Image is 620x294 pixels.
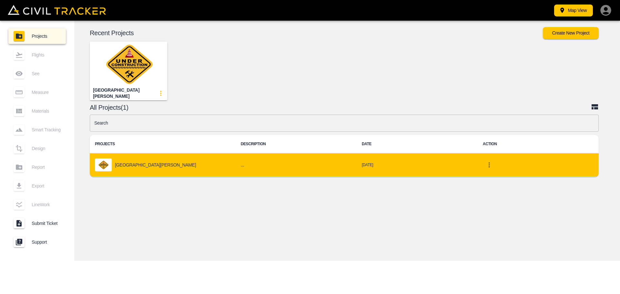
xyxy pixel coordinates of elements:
th: ACTION [478,135,599,153]
img: Teluk Kumbar [90,42,167,87]
button: Map View [554,5,593,16]
img: project-image [95,158,112,171]
th: DATE [356,135,478,153]
p: All Projects(1) [90,105,591,110]
img: Civil Tracker [8,5,106,15]
th: PROJECTS [90,135,235,153]
a: Submit Ticket [8,216,66,231]
p: Recent Projects [90,30,543,35]
div: [GEOGRAPHIC_DATA][PERSON_NAME] [93,87,154,99]
a: Projects [8,28,66,44]
button: update-card-details [154,87,167,100]
span: Projects [32,34,61,39]
a: Support [8,234,66,250]
span: Submit Ticket [32,221,61,226]
h6: ... [241,161,351,169]
table: project-list-table [90,135,599,177]
button: Create New Project [543,27,599,39]
p: [GEOGRAPHIC_DATA][PERSON_NAME] [115,162,196,167]
span: Support [32,239,61,245]
th: DESCRIPTION [235,135,356,153]
td: [DATE] [356,153,478,177]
